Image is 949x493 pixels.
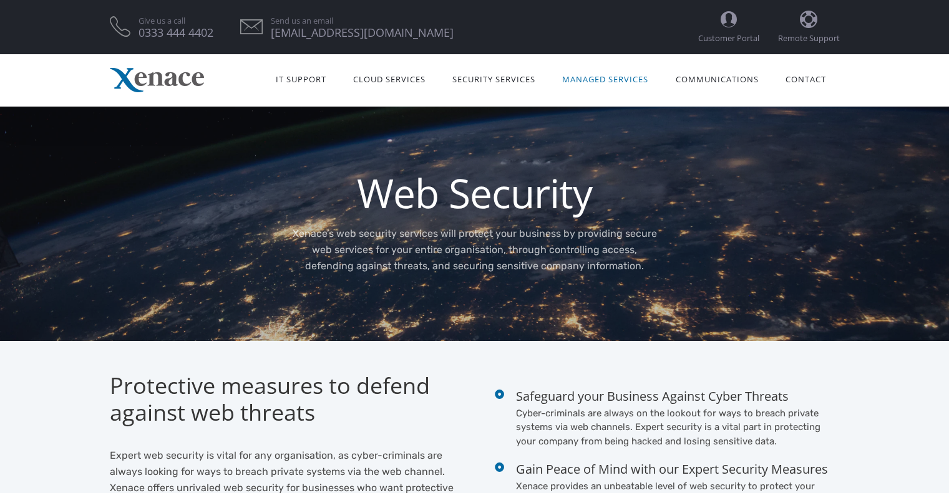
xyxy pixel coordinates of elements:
[271,17,454,37] a: Send us an email [EMAIL_ADDRESS][DOMAIN_NAME]
[516,406,840,449] p: Cyber-criminals are always on the lookout for ways to breach private systems via web channels. Ex...
[139,17,213,37] a: Give us a call 0333 444 4402
[662,59,772,98] a: Communications
[271,17,454,25] span: Send us an email
[339,59,439,98] a: Cloud Services
[110,68,204,92] img: Xenace
[772,59,839,98] a: Contact
[292,173,657,213] h1: Web Security
[271,29,454,37] span: [EMAIL_ADDRESS][DOMAIN_NAME]
[139,29,213,37] span: 0333 444 4402
[549,59,662,98] a: Managed Services
[139,17,213,25] span: Give us a call
[292,226,657,274] p: Xenace’s web security services will protect your business by providing secure web services for yo...
[262,59,339,98] a: IT Support
[439,59,549,98] a: Security Services
[110,372,456,426] h2: Protective measures to defend against web threats
[516,461,840,477] h4: Gain Peace of Mind with our Expert Security Measures
[516,388,840,404] h4: Safeguard your Business Against Cyber Threats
